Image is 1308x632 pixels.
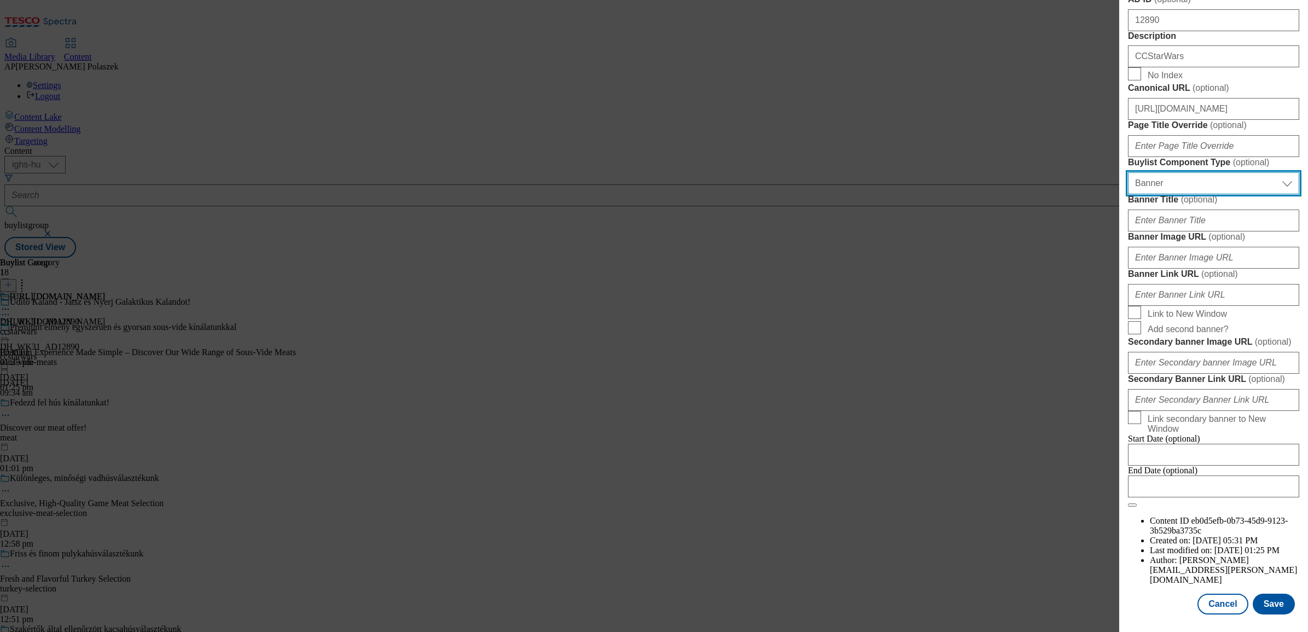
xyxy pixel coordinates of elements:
span: ( optional ) [1208,232,1245,241]
input: Enter AD ID [1128,9,1299,31]
li: Content ID [1150,516,1299,536]
label: Banner Title [1128,194,1299,205]
label: Description [1128,31,1299,41]
li: Last modified on: [1150,546,1299,555]
input: Enter Banner Image URL [1128,247,1299,269]
span: [PERSON_NAME][EMAIL_ADDRESS][PERSON_NAME][DOMAIN_NAME] [1150,555,1297,584]
span: ( optional ) [1201,269,1238,279]
li: Created on: [1150,536,1299,546]
span: ( optional ) [1193,83,1229,92]
input: Enter Description [1128,45,1299,67]
span: [DATE] 01:25 PM [1214,546,1280,555]
label: Secondary banner Image URL [1128,337,1299,347]
input: Enter Page Title Override [1128,135,1299,157]
span: Start Date (optional) [1128,434,1200,443]
input: Enter Canonical URL [1128,98,1299,120]
label: Canonical URL [1128,83,1299,94]
label: Banner Image URL [1128,231,1299,242]
label: Page Title Override [1128,120,1299,131]
input: Enter Secondary Banner Link URL [1128,389,1299,411]
span: No Index [1148,71,1183,80]
label: Banner Link URL [1128,269,1299,280]
span: ( optional ) [1255,337,1292,346]
span: Link secondary banner to New Window [1148,414,1295,434]
input: Enter Date [1128,444,1299,466]
span: ( optional ) [1233,158,1270,167]
label: Buylist Component Type [1128,157,1299,168]
input: Enter Banner Link URL [1128,284,1299,306]
span: [DATE] 05:31 PM [1193,536,1258,545]
span: ( optional ) [1248,374,1285,384]
span: ( optional ) [1210,120,1247,130]
span: Link to New Window [1148,309,1227,319]
input: Enter Secondary banner Image URL [1128,352,1299,374]
span: ( optional ) [1181,195,1218,204]
span: Add second banner? [1148,324,1229,334]
button: Save [1253,594,1295,614]
span: eb0d5efb-0b73-45d9-9123-3b529ba3735c [1150,516,1288,535]
input: Enter Date [1128,476,1299,497]
span: End Date (optional) [1128,466,1197,475]
label: Secondary Banner Link URL [1128,374,1299,385]
button: Cancel [1197,594,1248,614]
input: Enter Banner Title [1128,210,1299,231]
li: Author: [1150,555,1299,585]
